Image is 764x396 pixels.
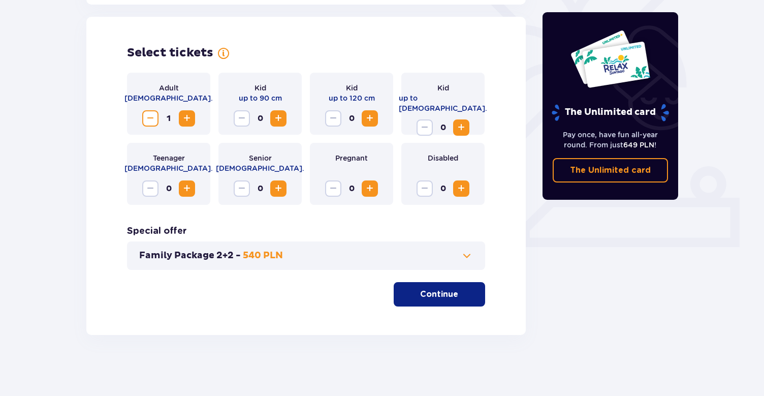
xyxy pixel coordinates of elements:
p: Family Package 2+2 - [139,250,241,262]
h2: Select tickets [127,45,213,60]
button: Increase [362,180,378,197]
span: 0 [343,180,360,197]
p: Kid [346,83,358,93]
span: 1 [161,110,177,127]
p: Senior [249,153,272,163]
span: 0 [435,119,451,136]
img: Two entry cards to Suntago with the word 'UNLIMITED RELAX', featuring a white background with tro... [570,29,651,88]
button: Increase [453,119,469,136]
span: 0 [161,180,177,197]
p: [DEMOGRAPHIC_DATA]. [124,163,213,173]
button: Increase [270,110,286,127]
button: Decrease [142,110,158,127]
button: Increase [453,180,469,197]
p: Teenager [153,153,185,163]
span: 0 [343,110,360,127]
button: Increase [270,180,286,197]
p: Pay once, have fun all-year round. From just ! [553,130,668,150]
p: The Unlimited card [570,165,651,176]
button: Decrease [234,180,250,197]
p: 540 PLN [243,250,283,262]
p: up to [DEMOGRAPHIC_DATA]. [399,93,487,113]
button: Decrease [325,180,341,197]
span: 0 [252,180,268,197]
button: Decrease [417,180,433,197]
p: up to 90 cm [239,93,282,103]
button: Increase [362,110,378,127]
p: Disabled [428,153,458,163]
h3: Special offer [127,225,187,237]
button: Family Package 2+2 -540 PLN [139,250,473,262]
button: Decrease [234,110,250,127]
span: 0 [252,110,268,127]
p: Kid [254,83,266,93]
button: Increase [179,180,195,197]
p: Continue [420,289,458,300]
p: [DEMOGRAPHIC_DATA]. [124,93,213,103]
span: 649 PLN [623,141,654,149]
p: up to 120 cm [329,93,375,103]
button: Decrease [325,110,341,127]
a: The Unlimited card [553,158,668,182]
p: [DEMOGRAPHIC_DATA]. [216,163,304,173]
p: Adult [159,83,179,93]
button: Decrease [142,180,158,197]
button: Decrease [417,119,433,136]
p: The Unlimited card [551,104,670,121]
span: 0 [435,180,451,197]
button: Continue [394,282,485,307]
p: Pregnant [335,153,368,163]
p: Kid [437,83,449,93]
button: Increase [179,110,195,127]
